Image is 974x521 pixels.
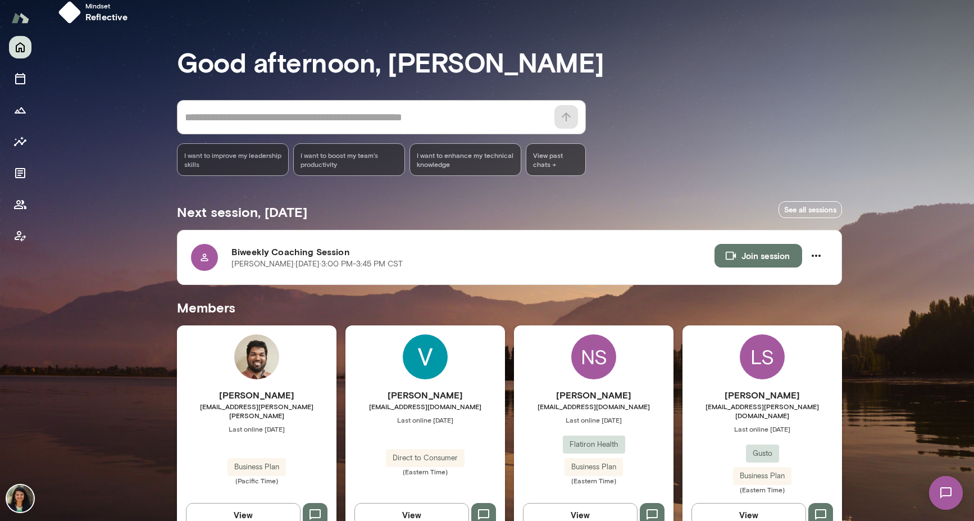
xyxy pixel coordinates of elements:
span: Business Plan [227,461,286,473]
span: Last online [DATE] [345,415,505,424]
img: mindset [58,1,81,24]
span: Business Plan [565,461,623,473]
span: Gusto [746,448,779,459]
button: Documents [9,162,31,184]
img: Versha Singh [403,334,448,379]
p: [PERSON_NAME] · [DATE] · 3:00 PM-3:45 PM CST [231,259,403,270]
button: Sessions [9,67,31,90]
h6: [PERSON_NAME] [345,388,505,402]
span: (Pacific Time) [177,476,336,485]
span: Flatiron Health [563,439,625,450]
h5: Members [177,298,842,316]
img: Ashwin Hegde [234,334,279,379]
div: LS [740,334,785,379]
span: I want to boost my team's productivity [301,151,398,169]
div: NS [571,334,616,379]
div: I want to boost my team's productivity [293,143,405,176]
img: Mento [11,7,29,29]
h6: [PERSON_NAME] [514,388,673,402]
button: Home [9,36,31,58]
span: [EMAIL_ADDRESS][DOMAIN_NAME] [514,402,673,411]
span: (Eastern Time) [345,467,505,476]
span: [EMAIL_ADDRESS][PERSON_NAME][PERSON_NAME] [177,402,336,420]
div: I want to enhance my technical knowledge [409,143,521,176]
h6: reflective [85,10,128,24]
button: Insights [9,130,31,153]
a: See all sessions [779,201,842,219]
h6: [PERSON_NAME] [177,388,336,402]
span: Last online [DATE] [514,415,673,424]
button: Growth Plan [9,99,31,121]
img: Nina Patel [7,485,34,512]
span: View past chats -> [526,143,586,176]
span: (Eastern Time) [514,476,673,485]
h6: [PERSON_NAME] [682,388,842,402]
span: Mindset [85,1,128,10]
h5: Next session, [DATE] [177,203,307,221]
span: [EMAIL_ADDRESS][DOMAIN_NAME] [345,402,505,411]
span: [EMAIL_ADDRESS][PERSON_NAME][DOMAIN_NAME] [682,402,842,420]
button: Client app [9,225,31,247]
h3: Good afternoon, [PERSON_NAME] [177,46,842,78]
span: Last online [DATE] [682,424,842,433]
h6: Biweekly Coaching Session [231,245,714,259]
span: Last online [DATE] [177,424,336,433]
button: Join session [714,244,802,268]
span: (Eastern Time) [682,485,842,494]
button: Members [9,193,31,216]
span: Business Plan [733,470,791,482]
span: I want to enhance my technical knowledge [417,151,514,169]
span: I want to improve my leadership skills [184,151,281,169]
div: I want to improve my leadership skills [177,143,289,176]
span: Direct to Consumer [386,452,465,464]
